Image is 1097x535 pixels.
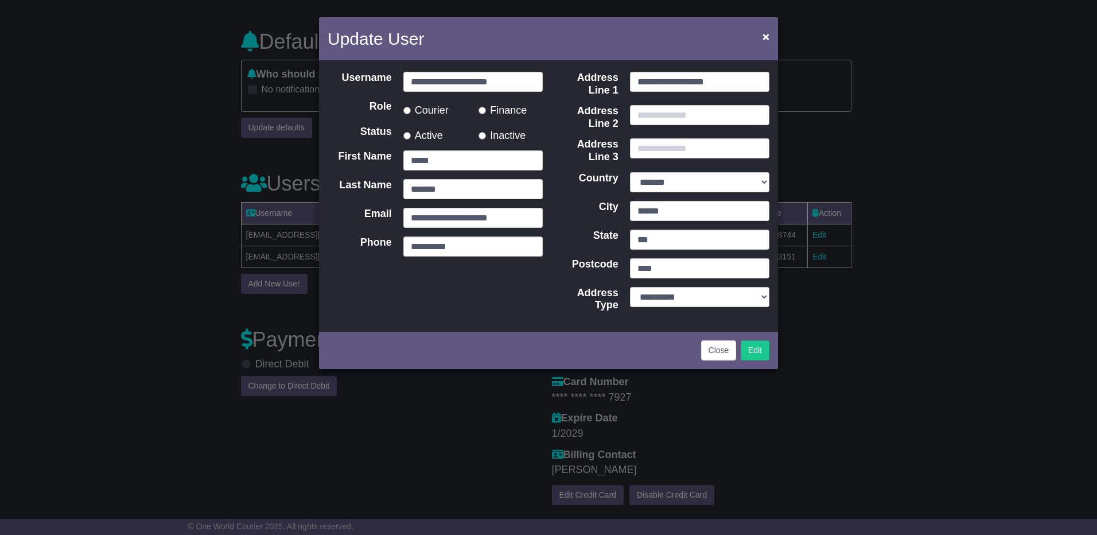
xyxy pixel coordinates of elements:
span: × [763,30,769,43]
label: Finance [479,100,527,117]
label: Inactive [479,126,526,142]
label: Active [403,126,443,142]
label: Country [548,172,624,192]
input: Inactive [479,132,486,139]
label: First Name [322,150,398,170]
label: Address Line 2 [548,105,624,130]
label: City [548,201,624,221]
label: Phone [322,237,398,257]
input: Finance [479,107,486,114]
label: Username [322,72,398,92]
label: Address Type [548,287,624,312]
label: Status [322,126,398,142]
input: Courier [403,107,411,114]
label: Address Line 1 [548,72,624,96]
button: Close [701,340,737,360]
button: Edit [741,340,769,360]
h4: Update User [328,26,424,52]
label: Courier [403,100,449,117]
label: Email [322,208,398,228]
label: Role [322,100,398,117]
label: Address Line 3 [548,138,624,163]
label: State [548,230,624,250]
label: Last Name [322,179,398,199]
input: Active [403,132,411,139]
button: Close [757,25,775,48]
label: Postcode [548,258,624,278]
